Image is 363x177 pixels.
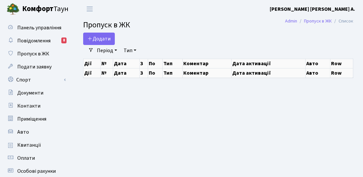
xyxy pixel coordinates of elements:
span: Контакти [17,102,40,110]
a: Панель управління [3,21,68,34]
th: Дата [113,68,140,78]
a: Подати заявку [3,60,68,73]
a: [PERSON_NAME] [PERSON_NAME] А. [270,5,355,13]
a: Документи [3,86,68,99]
button: Переключити навігацію [82,4,98,14]
th: Дата [113,59,140,68]
a: Авто [3,125,68,139]
a: Період [94,45,120,56]
div: 8 [61,37,67,43]
th: Тип [163,68,182,78]
a: Оплати [3,152,68,165]
a: Приміщення [3,112,68,125]
th: По [148,59,163,68]
nav: breadcrumb [275,14,363,28]
span: Особові рахунки [17,168,56,175]
span: Квитанції [17,141,41,149]
b: [PERSON_NAME] [PERSON_NAME] А. [270,6,355,13]
span: Приміщення [17,115,46,123]
b: Комфорт [22,4,53,14]
span: Авто [17,128,29,136]
span: Пропуск в ЖК [17,50,49,57]
th: З [139,68,148,78]
th: № [101,68,113,78]
th: Коментар [182,59,231,68]
th: № [101,59,113,68]
th: Дата активації [231,59,305,68]
li: Список [332,18,353,25]
span: Таун [22,4,68,15]
th: По [148,68,163,78]
a: Спорт [3,73,68,86]
th: Коментар [182,68,231,78]
span: Оплати [17,155,35,162]
a: Додати [83,33,115,45]
span: Подати заявку [17,63,52,70]
th: Row [330,68,353,78]
th: Дії [83,68,101,78]
th: Row [330,59,353,68]
a: Повідомлення8 [3,34,68,47]
th: З [139,59,148,68]
th: Дата активації [231,68,305,78]
th: Тип [163,59,182,68]
span: Повідомлення [17,37,51,44]
span: Додати [87,35,111,42]
th: Авто [305,68,330,78]
span: Пропуск в ЖК [83,19,130,31]
a: Тип [121,45,139,56]
th: Авто [305,59,330,68]
span: Документи [17,89,43,96]
a: Контакти [3,99,68,112]
th: Дії [83,59,101,68]
a: Пропуск в ЖК [3,47,68,60]
a: Квитанції [3,139,68,152]
a: Пропуск в ЖК [304,18,332,24]
a: Admin [285,18,297,24]
img: logo.png [7,3,20,16]
span: Панель управління [17,24,61,31]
